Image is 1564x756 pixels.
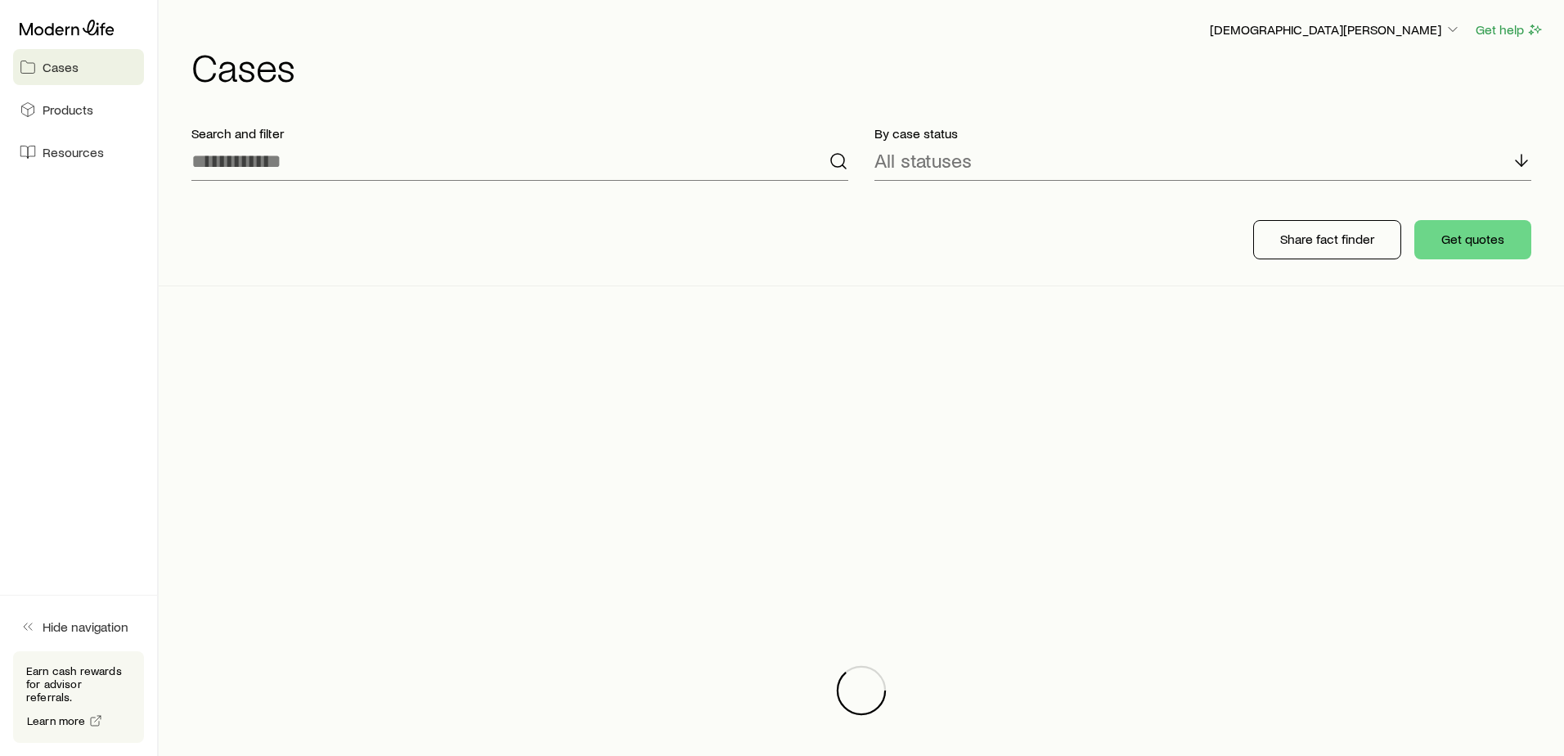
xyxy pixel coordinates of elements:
span: Products [43,101,93,118]
span: Learn more [27,715,86,727]
p: All statuses [874,149,972,172]
span: Hide navigation [43,619,128,635]
p: Search and filter [191,125,848,142]
button: [DEMOGRAPHIC_DATA][PERSON_NAME] [1209,20,1462,40]
button: Get quotes [1414,220,1531,259]
div: Earn cash rewards for advisor referrals.Learn more [13,651,144,743]
a: Products [13,92,144,128]
span: Resources [43,144,104,160]
p: Share fact finder [1280,231,1374,247]
span: Cases [43,59,79,75]
button: Get help [1475,20,1544,39]
a: Resources [13,134,144,170]
button: Hide navigation [13,609,144,645]
h1: Cases [191,47,1544,86]
button: Share fact finder [1253,220,1401,259]
p: [DEMOGRAPHIC_DATA][PERSON_NAME] [1210,21,1461,38]
p: Earn cash rewards for advisor referrals. [26,664,131,704]
p: By case status [874,125,1531,142]
a: Cases [13,49,144,85]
